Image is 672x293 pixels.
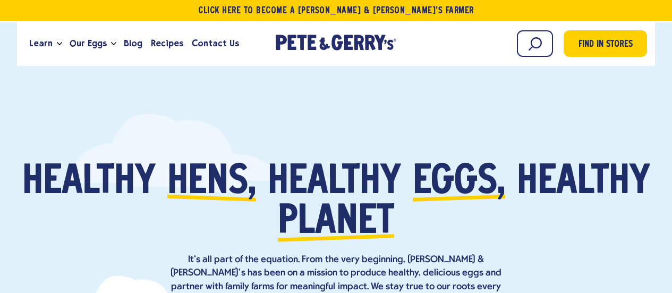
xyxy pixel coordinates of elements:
[70,37,107,50] span: Our Eggs
[22,163,156,203] span: Healthy
[192,37,239,50] span: Contact Us
[151,37,183,50] span: Recipes
[579,38,633,52] span: Find in Stores
[517,30,553,57] input: Search
[57,42,62,46] button: Open the dropdown menu for Learn
[124,37,142,50] span: Blog
[120,29,147,58] a: Blog
[413,163,505,203] span: eggs,
[147,29,188,58] a: Recipes
[188,29,243,58] a: Contact Us
[25,29,57,58] a: Learn
[167,163,256,203] span: hens,
[111,42,116,46] button: Open the dropdown menu for Our Eggs
[65,29,111,58] a: Our Eggs
[517,163,650,203] span: healthy
[29,37,53,50] span: Learn
[564,30,647,57] a: Find in Stores
[268,163,401,203] span: healthy
[278,203,394,242] span: planet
